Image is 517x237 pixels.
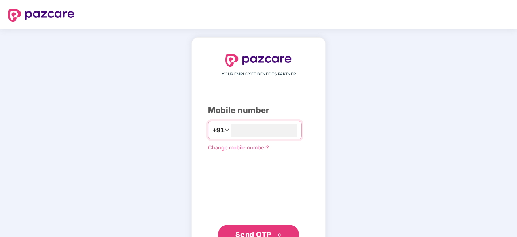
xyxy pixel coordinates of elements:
img: logo [225,54,292,67]
div: Mobile number [208,104,309,117]
span: YOUR EMPLOYEE BENEFITS PARTNER [222,71,296,77]
a: Change mobile number? [208,144,269,151]
img: logo [8,9,74,22]
span: +91 [212,125,225,135]
span: down [225,128,229,132]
